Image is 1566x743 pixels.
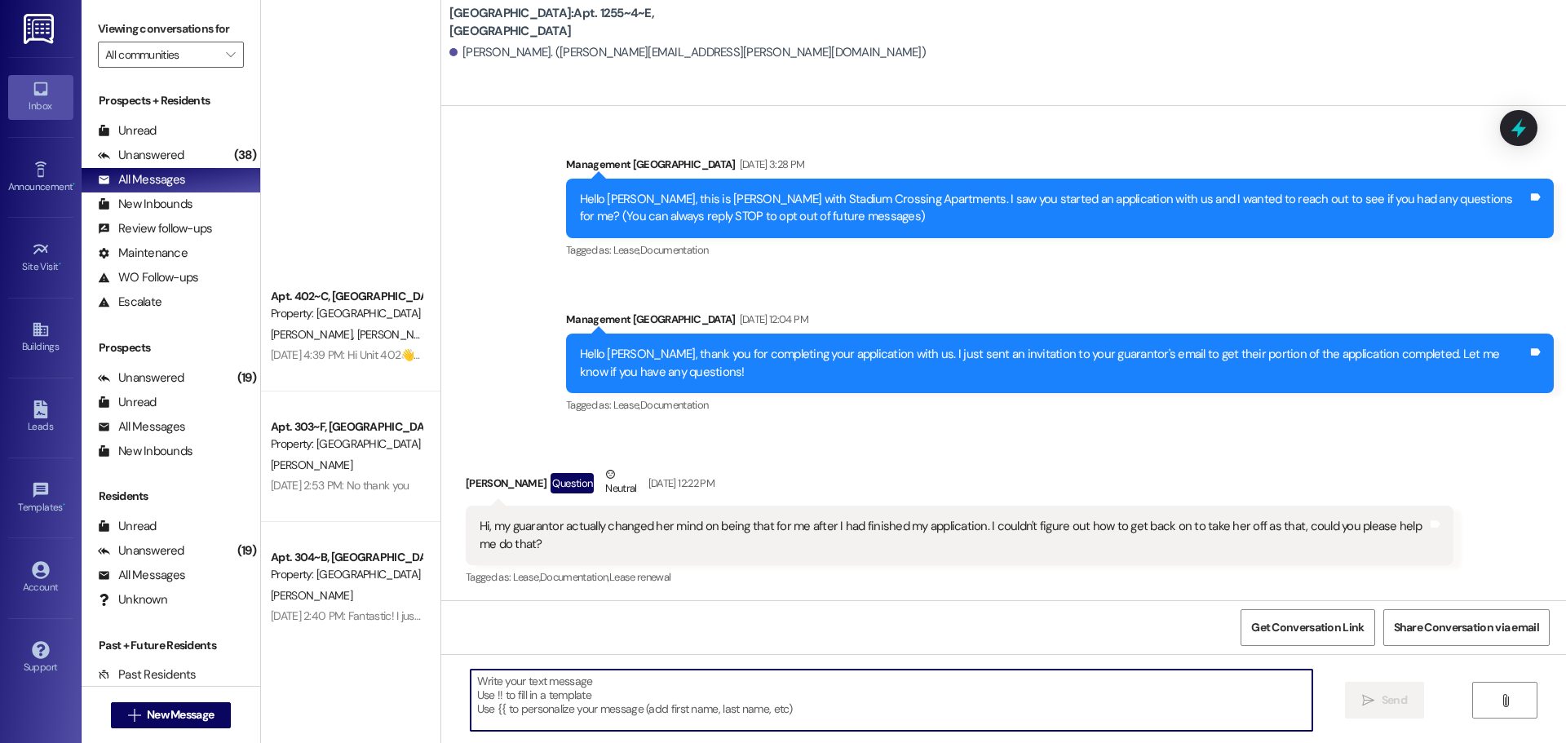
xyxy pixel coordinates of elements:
div: Maintenance [98,245,188,262]
div: Escalate [98,294,161,311]
div: Tagged as: [566,238,1554,262]
span: Documentation [640,398,709,412]
span: New Message [147,706,214,723]
span: [PERSON_NAME] [271,327,357,342]
div: Residents [82,488,260,505]
a: Inbox [8,75,73,119]
span: Documentation [640,243,709,257]
i:  [1499,694,1511,707]
div: New Inbounds [98,443,192,460]
div: Property: [GEOGRAPHIC_DATA] [271,566,422,583]
div: Unread [98,122,157,139]
div: [DATE] 2:40 PM: Fantastic! I just added the charge to your ledger and sent the addendum to you an... [271,608,1338,623]
input: All communities [105,42,218,68]
span: Send [1382,692,1407,709]
div: Unanswered [98,542,184,559]
button: New Message [111,702,232,728]
div: Unknown [98,591,167,608]
span: Share Conversation via email [1394,619,1539,636]
div: Question [551,473,594,493]
a: Site Visit • [8,236,73,280]
div: (19) [233,365,260,391]
span: Documentation , [540,570,609,584]
i:  [226,48,235,61]
div: Past Residents [98,666,197,683]
button: Share Conversation via email [1383,609,1550,646]
a: Buildings [8,316,73,360]
i:  [128,709,140,722]
div: [PERSON_NAME] [466,466,1453,506]
span: [PERSON_NAME] [271,458,352,472]
span: Lease , [613,398,640,412]
div: Apt. 402~C, [GEOGRAPHIC_DATA] [271,288,422,305]
a: Support [8,636,73,680]
span: [PERSON_NAME] [356,327,443,342]
div: Hi, my guarantor actually changed her mind on being that for me after I had finished my applicati... [480,518,1427,553]
span: Lease , [613,243,640,257]
div: WO Follow-ups [98,269,198,286]
div: (38) [230,143,260,168]
button: Send [1345,682,1424,719]
div: Apt. 304~B, [GEOGRAPHIC_DATA] [271,549,422,566]
div: Hello [PERSON_NAME], this is [PERSON_NAME] with Stadium Crossing Apartments. I saw you started an... [580,191,1528,226]
div: Tagged as: [566,393,1554,417]
div: Unread [98,518,157,535]
span: • [59,259,61,270]
div: Prospects [82,339,260,356]
div: Prospects + Residents [82,92,260,109]
span: [PERSON_NAME] [271,588,352,603]
div: [DATE] 3:28 PM [736,156,805,173]
div: [DATE] 2:53 PM: No thank you [271,478,409,493]
div: Neutral [602,466,639,500]
span: • [63,499,65,511]
div: Management [GEOGRAPHIC_DATA] [566,311,1554,334]
div: All Messages [98,171,185,188]
div: Tagged as: [466,565,1453,589]
span: Lease , [513,570,540,584]
span: Get Conversation Link [1251,619,1364,636]
label: Viewing conversations for [98,16,244,42]
div: New Inbounds [98,196,192,213]
div: Past + Future Residents [82,637,260,654]
div: Property: [GEOGRAPHIC_DATA] [271,436,422,453]
div: All Messages [98,418,185,436]
button: Get Conversation Link [1241,609,1374,646]
div: All Messages [98,567,185,584]
a: Account [8,556,73,600]
div: Unanswered [98,369,184,387]
div: Property: [GEOGRAPHIC_DATA] [271,305,422,322]
div: [PERSON_NAME]. ([PERSON_NAME][EMAIL_ADDRESS][PERSON_NAME][DOMAIN_NAME]) [449,44,926,61]
div: [DATE] 12:22 PM [644,475,714,492]
img: ResiDesk Logo [24,14,57,44]
div: Hello [PERSON_NAME], thank you for completing your application with us. I just sent an invitation... [580,346,1528,381]
div: [DATE] 12:04 PM [736,311,808,328]
div: Apt. 303~F, [GEOGRAPHIC_DATA] [271,418,422,436]
div: Review follow-ups [98,220,212,237]
span: Lease renewal [609,570,671,584]
b: [GEOGRAPHIC_DATA]: Apt. 1255~4~E, [GEOGRAPHIC_DATA] [449,5,776,40]
span: • [73,179,75,190]
div: Management [GEOGRAPHIC_DATA] [566,156,1554,179]
div: Unread [98,394,157,411]
i:  [1362,694,1374,707]
a: Leads [8,396,73,440]
a: Templates • [8,476,73,520]
div: Unanswered [98,147,184,164]
div: (19) [233,538,260,564]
